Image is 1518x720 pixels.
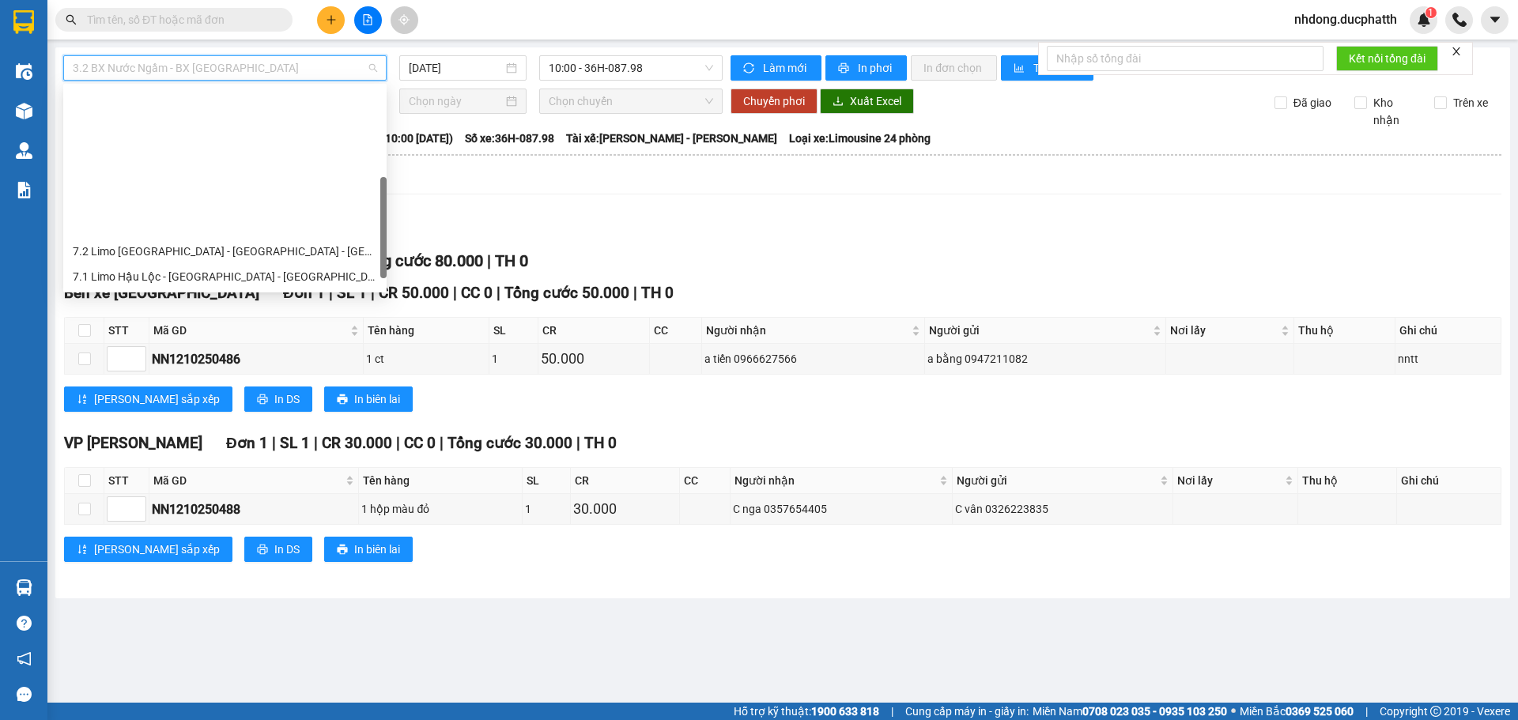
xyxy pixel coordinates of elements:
[257,394,268,406] span: printer
[440,434,444,452] span: |
[337,394,348,406] span: printer
[104,318,149,344] th: STT
[927,350,1163,368] div: a bằng 0947211082
[17,687,32,702] span: message
[364,318,489,344] th: Tên hàng
[94,390,220,408] span: [PERSON_NAME] sắp xếp
[409,59,503,77] input: 12/10/2025
[257,544,268,556] span: printer
[314,434,318,452] span: |
[838,62,852,75] span: printer
[465,130,554,147] span: Số xe: 36H-087.98
[16,63,32,80] img: warehouse-icon
[820,89,914,114] button: downloadXuất Excel
[523,468,570,494] th: SL
[359,468,523,494] th: Tên hàng
[733,500,950,518] div: C nga 0357654405
[850,92,901,110] span: Xuất Excel
[362,14,373,25] span: file-add
[1451,46,1462,57] span: close
[734,703,879,720] span: Hỗ trợ kỹ thuật:
[337,284,367,302] span: SL 1
[911,55,997,81] button: In đơn chọn
[73,243,377,260] div: 7.2 Limo [GEOGRAPHIC_DATA] - [GEOGRAPHIC_DATA] - [GEOGRAPHIC_DATA]
[504,284,629,302] span: Tổng cước 50.000
[1425,7,1437,18] sup: 1
[453,284,457,302] span: |
[274,390,300,408] span: In DS
[495,251,528,270] span: TH 0
[1282,9,1410,29] span: nhdong.ducphatth
[272,434,276,452] span: |
[461,284,493,302] span: CC 0
[1014,62,1027,75] span: bar-chart
[650,318,702,344] th: CC
[354,541,400,558] span: In biên lai
[1481,6,1509,34] button: caret-down
[641,284,674,302] span: TH 0
[409,92,503,110] input: Chọn ngày
[584,434,617,452] span: TH 0
[1452,13,1467,27] img: phone-icon
[361,500,519,518] div: 1 hộp màu đỏ
[244,537,312,562] button: printerIn DS
[1294,318,1395,344] th: Thu hộ
[324,537,413,562] button: printerIn biên lai
[549,56,713,80] span: 10:00 - 36H-087.98
[152,499,356,519] div: NN1210250488
[891,703,893,720] span: |
[66,14,77,25] span: search
[566,130,777,147] span: Tài xế: [PERSON_NAME] - [PERSON_NAME]
[549,89,713,113] span: Chọn chuyến
[64,386,232,412] button: sort-ascending[PERSON_NAME] sắp xếp
[489,318,538,344] th: SL
[16,579,32,596] img: warehouse-icon
[633,284,637,302] span: |
[398,14,410,25] span: aim
[1170,322,1278,339] span: Nơi lấy
[1240,703,1354,720] span: Miền Bắc
[1231,708,1236,714] span: ⚪️
[16,103,32,119] img: warehouse-icon
[571,468,680,494] th: CR
[153,322,347,339] span: Mã GD
[77,394,88,406] span: sort-ascending
[366,350,486,368] div: 1 ct
[497,284,500,302] span: |
[541,348,647,370] div: 50.000
[63,239,387,264] div: 7.2 Limo Hà Nội - Bỉm Sơn - Hậu Lộc
[226,434,268,452] span: Đơn 1
[1082,705,1227,718] strong: 0708 023 035 - 0935 103 250
[73,268,377,285] div: 7.1 Limo Hậu Lộc - [GEOGRAPHIC_DATA] - [GEOGRAPHIC_DATA]
[576,434,580,452] span: |
[391,6,418,34] button: aim
[149,494,359,525] td: NN1210250488
[1447,94,1494,111] span: Trên xe
[396,434,400,452] span: |
[1286,705,1354,718] strong: 0369 525 060
[16,182,32,198] img: solution-icon
[354,6,382,34] button: file-add
[680,468,731,494] th: CC
[1397,468,1501,494] th: Ghi chú
[326,14,337,25] span: plus
[538,318,650,344] th: CR
[1001,55,1093,81] button: bar-chartThống kê
[149,344,364,375] td: NN1210250486
[1047,46,1324,71] input: Nhập số tổng đài
[404,434,436,452] span: CC 0
[487,251,491,270] span: |
[338,130,453,147] span: Chuyến: (10:00 [DATE])
[706,322,908,339] span: Người nhận
[337,544,348,556] span: printer
[329,284,333,302] span: |
[1367,94,1422,129] span: Kho nhận
[955,500,1170,518] div: C vân 0326223835
[1488,13,1502,27] span: caret-down
[789,130,931,147] span: Loại xe: Limousine 24 phòng
[73,56,377,80] span: 3.2 BX Nước Ngầm - BX Hoằng Hóa
[525,500,567,518] div: 1
[283,284,325,302] span: Đơn 1
[1298,468,1397,494] th: Thu hộ
[244,386,312,412] button: printerIn DS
